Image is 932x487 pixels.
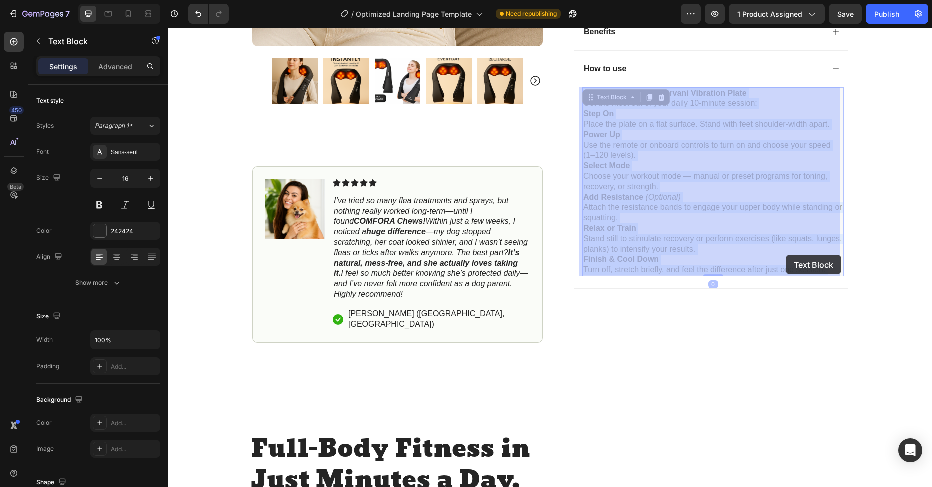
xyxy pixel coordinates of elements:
div: Background [36,393,85,407]
span: Need republishing [506,9,557,18]
div: Text style [36,96,64,105]
button: Save [829,4,862,24]
div: 450 [9,106,24,114]
div: Add... [111,362,158,371]
p: Settings [49,61,77,72]
div: Color [36,418,52,427]
div: Add... [111,445,158,454]
p: Text Block [48,35,133,47]
button: Paragraph 1* [90,117,160,135]
div: Show more [75,278,122,288]
span: Save [837,10,854,18]
div: Padding [36,362,59,371]
div: Width [36,335,53,344]
div: Publish [874,9,899,19]
div: Align [36,250,64,264]
div: Add... [111,419,158,428]
div: 242424 [111,227,158,236]
p: Advanced [98,61,132,72]
div: Color [36,226,52,235]
div: Open Intercom Messenger [898,438,922,462]
div: Beta [7,183,24,191]
div: Sans-serif [111,148,158,157]
button: 1 product assigned [729,4,825,24]
span: Paragraph 1* [95,121,133,130]
span: 1 product assigned [737,9,802,19]
button: Show more [36,274,160,292]
span: Optimized Landing Page Template [356,9,472,19]
div: Size [36,171,63,185]
iframe: Design area [168,28,932,487]
div: Size [36,310,63,323]
p: 7 [65,8,70,20]
div: Image [36,444,54,453]
div: Styles [36,121,54,130]
div: Undo/Redo [188,4,229,24]
div: Font [36,147,49,156]
input: Auto [91,331,160,349]
span: / [351,9,354,19]
button: 7 [4,4,74,24]
button: Publish [866,4,908,24]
